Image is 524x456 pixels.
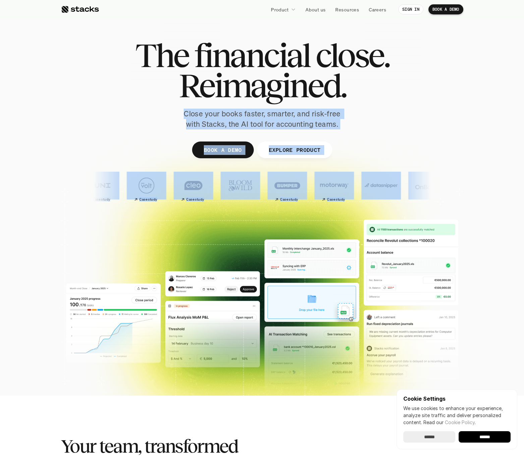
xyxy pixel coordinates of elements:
[331,3,363,15] a: Resources
[428,4,463,14] a: BOOK A DEMO
[192,141,253,158] a: BOOK A DEMO
[335,6,359,13] p: Resources
[123,174,166,204] a: Case study
[365,3,390,15] a: Careers
[269,145,321,155] p: EXPLORE PRODUCT
[264,174,307,204] a: Case study
[278,197,296,202] h2: Case study
[178,70,346,101] span: Reimagined.
[402,7,419,12] p: SIGN IN
[310,174,354,204] a: Case study
[369,6,386,13] p: Careers
[403,396,511,401] p: Cookie Settings
[301,3,330,15] a: About us
[315,40,389,70] span: close.
[170,174,213,204] a: Case study
[271,6,289,13] p: Product
[76,174,119,204] a: Case study
[91,197,108,202] h2: Case study
[194,40,310,70] span: financial
[305,6,326,13] p: About us
[257,141,332,158] a: EXPLORE PRODUCT
[398,4,423,14] a: SIGN IN
[184,197,202,202] h2: Case study
[79,128,109,132] a: Privacy Policy
[135,40,188,70] span: The
[423,419,476,425] span: Read our .
[325,197,343,202] h2: Case study
[445,419,475,425] a: Cookie Policy
[403,405,511,426] p: We use cookies to enhance your experience, analyze site traffic and deliver personalized content.
[178,109,346,129] p: Close your books faster, smarter, and risk-free with Stacks, the AI tool for accounting teams.
[137,197,155,202] h2: Case study
[203,145,242,155] p: BOOK A DEMO
[432,7,459,12] p: BOOK A DEMO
